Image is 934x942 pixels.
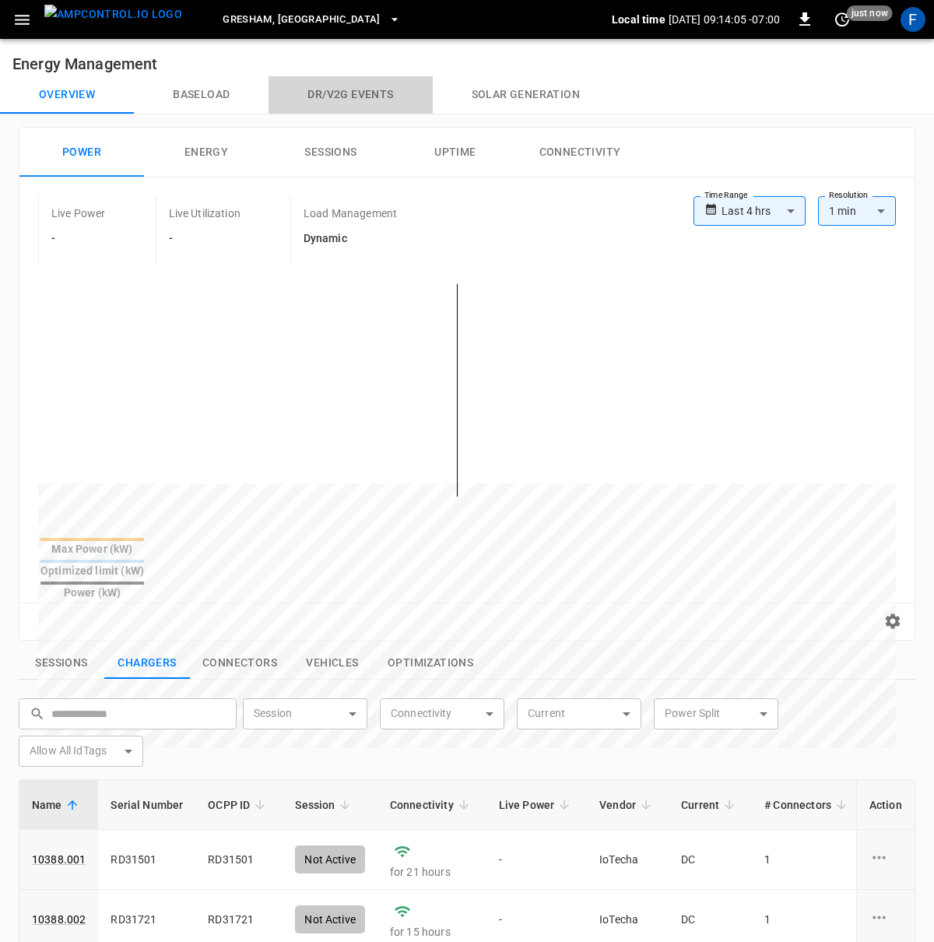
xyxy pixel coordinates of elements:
[704,189,748,202] label: Time Range
[169,206,241,221] p: Live Utilization
[216,5,407,35] button: Gresham, [GEOGRAPHIC_DATA]
[290,647,375,680] button: show latest vehicles
[98,780,195,830] th: Serial Number
[295,796,355,814] span: Session
[869,908,902,931] div: charge point options
[518,128,642,178] button: Connectivity
[32,852,86,867] a: 10388.001
[669,12,780,27] p: [DATE] 09:14:05 -07:00
[499,796,575,814] span: Live Power
[269,76,432,114] button: Dr/V2G events
[901,7,925,32] div: profile-icon
[722,196,806,226] div: Last 4 hrs
[764,796,851,814] span: # Connectors
[51,206,106,221] p: Live Power
[393,128,518,178] button: Uptime
[223,11,381,29] span: Gresham, [GEOGRAPHIC_DATA]
[269,128,393,178] button: Sessions
[433,76,619,114] button: Solar generation
[599,796,656,814] span: Vendor
[681,796,739,814] span: Current
[856,780,915,830] th: Action
[144,128,269,178] button: Energy
[612,12,665,27] p: Local time
[19,647,104,680] button: show latest sessions
[375,647,486,680] button: show latest optimizations
[190,647,290,680] button: show latest connectors
[32,912,86,927] a: 10388.002
[208,796,270,814] span: OCPP ID
[390,796,474,814] span: Connectivity
[818,196,896,226] div: 1 min
[830,7,855,32] button: set refresh interval
[32,796,83,814] span: Name
[134,76,269,114] button: Baseload
[869,848,902,871] div: charge point options
[304,230,397,248] h6: Dynamic
[104,647,190,680] button: show latest charge points
[829,189,868,202] label: Resolution
[44,5,182,24] img: ampcontrol.io logo
[847,5,893,21] span: just now
[169,230,241,248] h6: -
[19,128,144,178] button: Power
[304,206,397,221] p: Load Management
[51,230,106,248] h6: -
